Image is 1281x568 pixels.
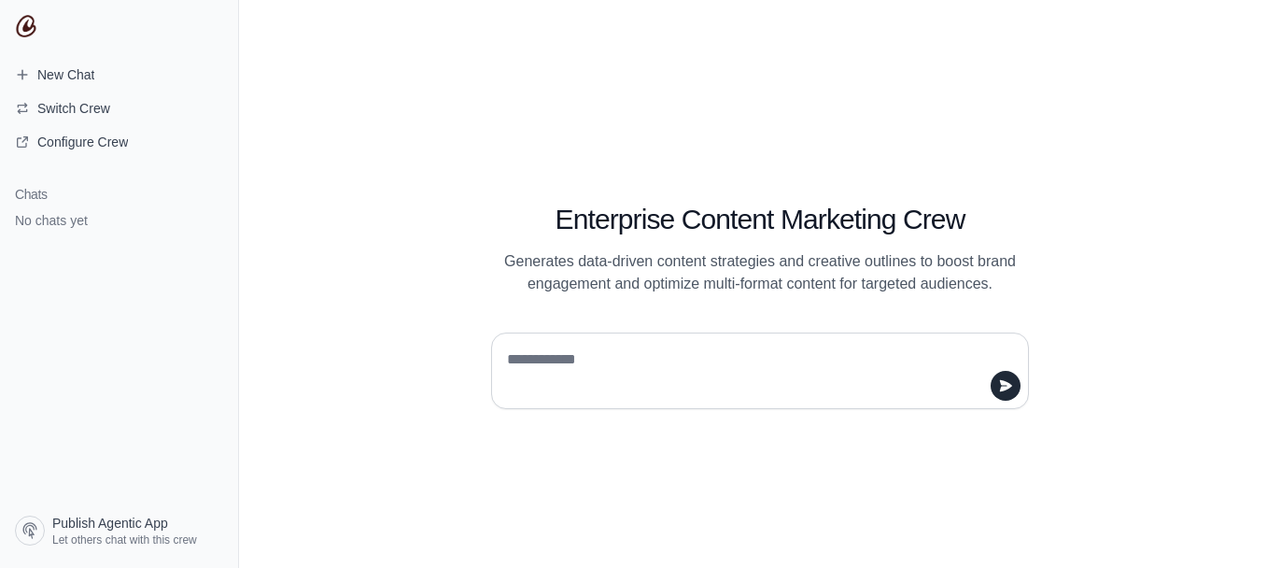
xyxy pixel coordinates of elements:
[7,508,231,553] a: Publish Agentic App Let others chat with this crew
[7,93,231,123] button: Switch Crew
[37,99,110,118] span: Switch Crew
[37,133,128,151] span: Configure Crew
[15,15,37,37] img: CrewAI Logo
[52,514,168,532] span: Publish Agentic App
[491,203,1029,236] h1: Enterprise Content Marketing Crew
[491,250,1029,295] p: Generates data-driven content strategies and creative outlines to boost brand engagement and opti...
[37,65,94,84] span: New Chat
[7,60,231,90] a: New Chat
[7,127,231,157] a: Configure Crew
[52,532,197,547] span: Let others chat with this crew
